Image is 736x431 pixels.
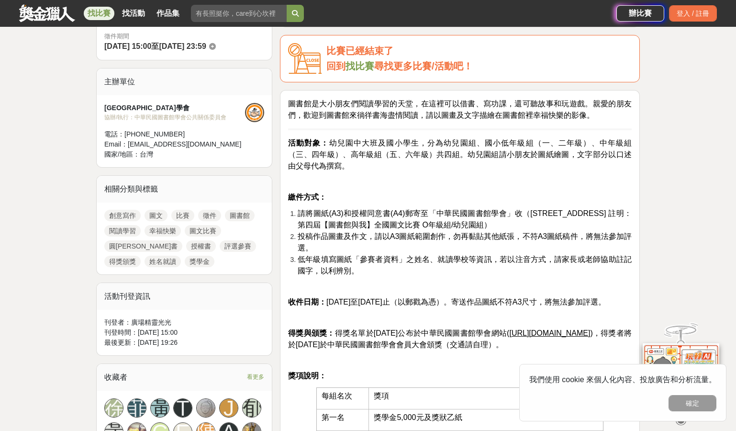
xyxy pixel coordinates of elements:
a: 找比賽 [84,7,114,20]
strong: 活動對象： [288,139,329,147]
strong: 收件日期： [288,298,326,306]
span: [DATE] 23:59 [159,42,206,50]
span: [DATE] 15:00 [104,42,151,50]
span: 投稿作品圖畫及作文，請以A3圖紙範圍創作，勿再黏貼其他紙張，不符A3圖紙稿件，將無法參加評選。 [298,232,632,252]
span: 至 [151,42,159,50]
span: 我們使用 cookie 來個人化內容、投放廣告和分析流量。 [529,375,716,384]
div: 主辦單位 [97,68,272,95]
div: 比賽已經結束了 [326,43,632,59]
a: J [219,398,238,418]
a: 作品集 [153,7,183,20]
span: 每組名次 [322,392,352,400]
a: 郁 [242,398,261,418]
div: 最後更新： [DATE] 19:26 [104,338,264,348]
a: 比賽 [171,210,194,221]
div: 登入 / 註冊 [669,5,717,22]
button: 確定 [669,395,716,411]
span: 低年級填寫圖紙「參賽者資料」之姓名、就讀學校等資訊，若以注音方式，請家長或老師協助註記國字，以利辨別。 [298,255,632,275]
div: 電話： [PHONE_NUMBER] [104,129,245,139]
span: 尋找更多比賽/活動吧！ [374,61,473,71]
strong: 得獎與頒獎： [288,329,335,337]
span: 幼兒園中大班及國小學生，分為幼兒園組、國小低年級組（一、二年級）、中年級組（三、四年級）、高年級組（五、六年級）共四組。幼兒園組請小朋友於圖紙繪圖，文字部分以口述由父母代為撰寫。 [288,139,632,170]
a: 閱讀學習 [104,225,141,237]
strong: 獎項說明： [288,372,326,380]
a: 評選參賽 [220,240,256,252]
span: 收藏者 [104,373,127,381]
span: 國家/地區： [104,150,140,158]
img: Icon [288,43,322,74]
a: 圖書館 [225,210,255,221]
a: 得獎頒獎 [104,256,141,267]
a: 幸福快樂 [145,225,181,237]
span: 請將圖紙(A3)和授權同意書(A4)郵寄至「中華民國圖書館學會」收（[STREET_ADDRESS] 註明：第四屆【圖書館與我】全國圖文比賽 O年級組/幼兒園組） [298,209,632,229]
a: 創意寫作 [104,210,141,221]
a: [URL][DOMAIN_NAME] [509,329,590,337]
a: 徵件 [198,210,221,221]
span: 圖書館是大小朋友們閱讀學習的天堂，在這裡可以借書、寫功課，還可聽故事和玩遊戲。親愛的朋友們，歡迎到圖書館來徜徉書海盡情閱讀，請以圖畫及文字描繪在圖書館裡幸福快樂的影像。 [288,100,632,119]
span: 徵件期間 [104,33,129,40]
a: 找比賽 [346,61,374,71]
a: 姓名就讀 [145,256,181,267]
a: 圓[PERSON_NAME]書 [104,240,182,252]
span: 看更多 [247,372,264,382]
img: Avatar [197,399,215,417]
div: Email： [EMAIL_ADDRESS][DOMAIN_NAME] [104,139,245,149]
span: )，得獎者將於[DATE]於中華民國圖書館學會會員大會頒獎（交通請自理）。 [288,329,632,349]
span: 獎學金5,000元及獎狀乙紙 [374,413,462,421]
div: [GEOGRAPHIC_DATA]學會 [104,103,245,113]
div: 活動刊登資訊 [97,283,272,310]
div: 協辦/執行： 中華民國圖書館學會公共關係委員會 [104,113,245,122]
div: 刊登者： 廣場精靈光光 [104,318,264,328]
div: 刊登時間： [DATE] 15:00 [104,328,264,338]
a: 菲 [127,398,146,418]
span: 回到 [326,61,346,71]
span: 台灣 [140,150,153,158]
strong: 繳件方式： [288,193,326,201]
span: 第一名 [322,413,345,421]
a: T [173,398,192,418]
a: 找活動 [118,7,149,20]
span: 得獎名單於[DATE]公布於中華民國圖書館學會網站( [288,329,509,337]
a: 授權書 [186,240,216,252]
a: 獎學金 [185,256,214,267]
a: 圖文 [145,210,167,221]
div: 相關分類與標籤 [97,176,272,203]
img: d2146d9a-e6f6-4337-9592-8cefde37ba6b.png [643,340,719,404]
a: 黃 [150,398,169,418]
a: 圖文比賽 [185,225,221,237]
a: 徐 [104,398,123,418]
span: [DATE]至[DATE]止（以郵戳為憑）。寄送作品圖紙不符A3尺寸，將無法參加評選。 [288,298,606,306]
a: Avatar [196,398,215,418]
input: 有長照挺你，care到心坎裡！青春出手，拍出照顧 影音徵件活動 [191,5,287,22]
span: 獎項 [374,392,389,400]
a: 辦比賽 [616,5,664,22]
